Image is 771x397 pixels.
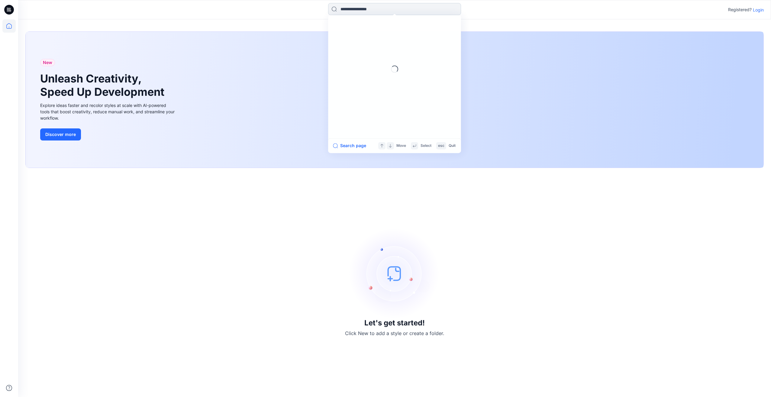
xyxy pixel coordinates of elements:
[40,72,167,98] h1: Unleash Creativity, Speed Up Development
[40,128,176,140] a: Discover more
[40,102,176,121] div: Explore ideas faster and recolor styles at scale with AI-powered tools that boost creativity, red...
[40,128,81,140] button: Discover more
[333,142,366,149] button: Search page
[728,6,752,13] p: Registered?
[438,143,444,149] p: esc
[396,143,406,149] p: Move
[753,7,764,13] p: Login
[43,59,52,66] span: New
[421,143,431,149] p: Select
[449,143,456,149] p: Quit
[345,330,444,337] p: Click New to add a style or create a folder.
[364,319,425,327] h3: Let's get started!
[349,228,440,319] img: empty-state-image.svg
